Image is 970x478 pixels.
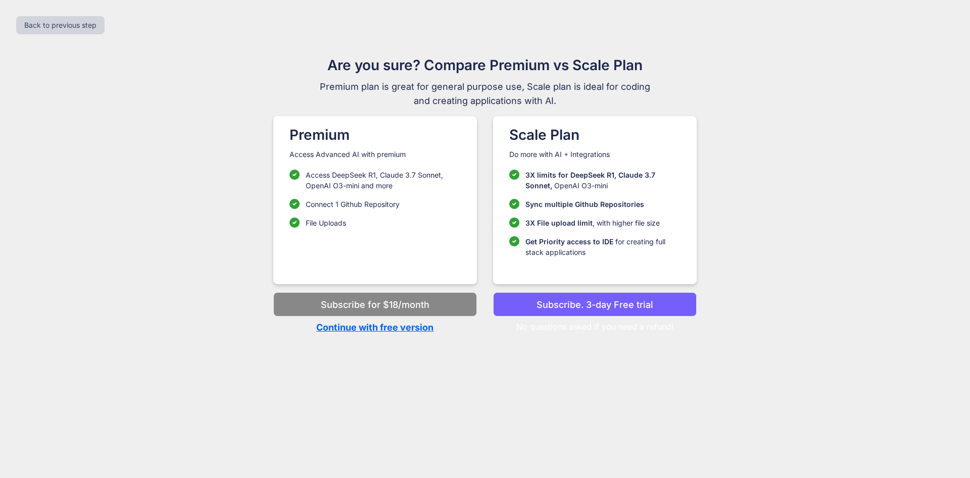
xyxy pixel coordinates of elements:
span: 3X File upload limit [525,219,593,227]
p: No questions asked if you need a refund! [493,316,697,333]
h1: Are you sure? Compare Premium vs Scale Plan [315,55,655,76]
p: Sync multiple Github Repositories [525,199,644,209]
p: Do more with AI + Integrations [509,149,681,160]
p: Access Advanced AI with premium [289,149,461,160]
img: checklist [289,170,300,180]
p: , with higher file size [525,218,660,228]
button: Back to previous step [16,16,105,34]
img: checklist [509,199,519,209]
img: checklist [509,236,519,246]
span: 3X limits for DeepSeek R1, Claude 3.7 Sonnet, [525,171,655,190]
h1: Scale Plan [509,124,681,145]
img: checklist [289,199,300,209]
button: Subscribe. 3-day Free trial [493,292,697,316]
p: for creating full stack applications [525,236,681,257]
img: checklist [509,218,519,228]
p: OpenAI O3-mini [525,170,681,191]
p: Continue with free version [273,321,477,334]
p: File Uploads [306,218,346,228]
p: Connect 1 Github Repository [306,199,400,209]
button: Subscribe for $18/month [273,292,477,316]
p: Subscribe. 3-day Free trial [537,298,653,311]
h1: Premium [289,124,461,145]
img: checklist [509,170,519,180]
p: Access DeepSeek R1, Claude 3.7 Sonnet, OpenAI O3-mini and more [306,170,461,191]
p: Subscribe for $18/month [321,298,429,311]
span: Get Priority access to IDE [525,237,613,246]
img: checklist [289,218,300,228]
span: Premium plan is great for general purpose use, Scale plan is ideal for coding and creating applic... [315,80,655,108]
